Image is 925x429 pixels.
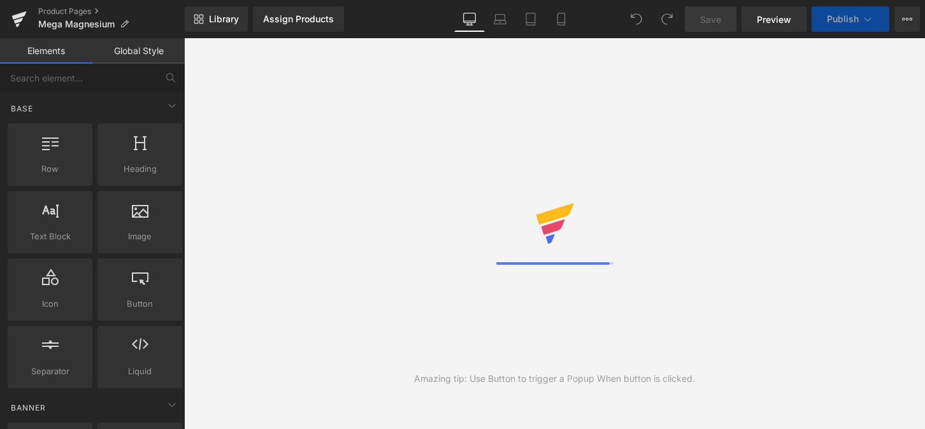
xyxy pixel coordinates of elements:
[414,372,695,386] div: Amazing tip: Use Button to trigger a Popup When button is clicked.
[10,402,47,414] span: Banner
[11,297,89,311] span: Icon
[185,6,248,32] a: New Library
[101,297,178,311] span: Button
[624,6,649,32] button: Undo
[101,365,178,378] span: Liquid
[700,13,721,26] span: Save
[11,365,89,378] span: Separator
[654,6,680,32] button: Redo
[263,14,334,24] div: Assign Products
[485,6,515,32] a: Laptop
[92,38,185,64] a: Global Style
[101,162,178,176] span: Heading
[546,6,577,32] a: Mobile
[454,6,485,32] a: Desktop
[11,230,89,243] span: Text Block
[827,14,859,24] span: Publish
[209,13,239,25] span: Library
[38,6,185,17] a: Product Pages
[742,6,807,32] a: Preview
[757,13,791,26] span: Preview
[894,6,920,32] button: More
[515,6,546,32] a: Tablet
[812,6,889,32] button: Publish
[38,19,115,29] span: Mega Magnesium
[101,230,178,243] span: Image
[11,162,89,176] span: Row
[10,102,34,115] span: Base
